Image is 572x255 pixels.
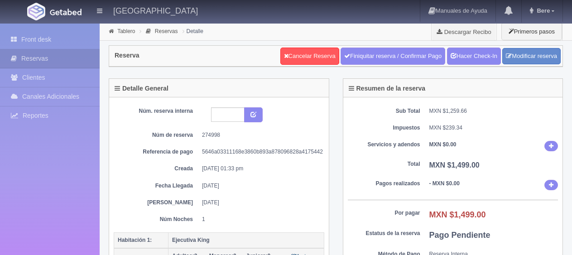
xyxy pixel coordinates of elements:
[348,160,420,168] dt: Total
[429,107,558,115] dd: MXN $1,259.66
[27,3,45,20] img: Getabed
[202,165,317,173] dd: [DATE] 01:33 pm
[155,28,178,34] a: Reservas
[120,107,193,115] dt: Núm. reserva interna
[202,182,317,190] dd: [DATE]
[202,199,317,207] dd: [DATE]
[202,148,317,156] dd: 5646a03311168e3860b893a878096828a4175442
[180,27,206,35] li: Detalle
[118,237,152,243] b: Habitación 1:
[117,28,135,34] a: Tablero
[115,52,139,59] h4: Reserva
[429,161,480,169] b: MXN $1,499.00
[501,23,562,40] button: Primeros pasos
[120,199,193,207] dt: [PERSON_NAME]
[202,131,317,139] dd: 274998
[348,124,420,132] dt: Impuestos
[50,9,82,15] img: Getabed
[534,7,550,14] span: Bere
[120,165,193,173] dt: Creada
[447,48,501,65] a: Hacer Check-In
[120,182,193,190] dt: Fecha Llegada
[120,131,193,139] dt: Núm de reserva
[429,210,486,219] b: MXN $1,499.00
[432,23,496,41] a: Descargar Recibo
[113,5,198,16] h4: [GEOGRAPHIC_DATA]
[115,85,168,92] h4: Detalle General
[348,180,420,188] dt: Pagos realizados
[429,124,558,132] dd: MXN $239.34
[280,48,339,65] a: Cancelar Reserva
[502,48,561,65] a: Modificar reserva
[348,209,420,217] dt: Por pagar
[120,216,193,223] dt: Núm Noches
[429,231,490,240] b: Pago Pendiente
[429,180,460,187] b: - MXN $0.00
[429,141,457,148] b: MXN $0.00
[168,232,324,248] th: Ejecutiva King
[348,230,420,237] dt: Estatus de la reserva
[348,141,420,149] dt: Servicios y adendos
[341,48,445,65] a: Finiquitar reserva / Confirmar Pago
[120,148,193,156] dt: Referencia de pago
[202,216,317,223] dd: 1
[348,107,420,115] dt: Sub Total
[349,85,426,92] h4: Resumen de la reserva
